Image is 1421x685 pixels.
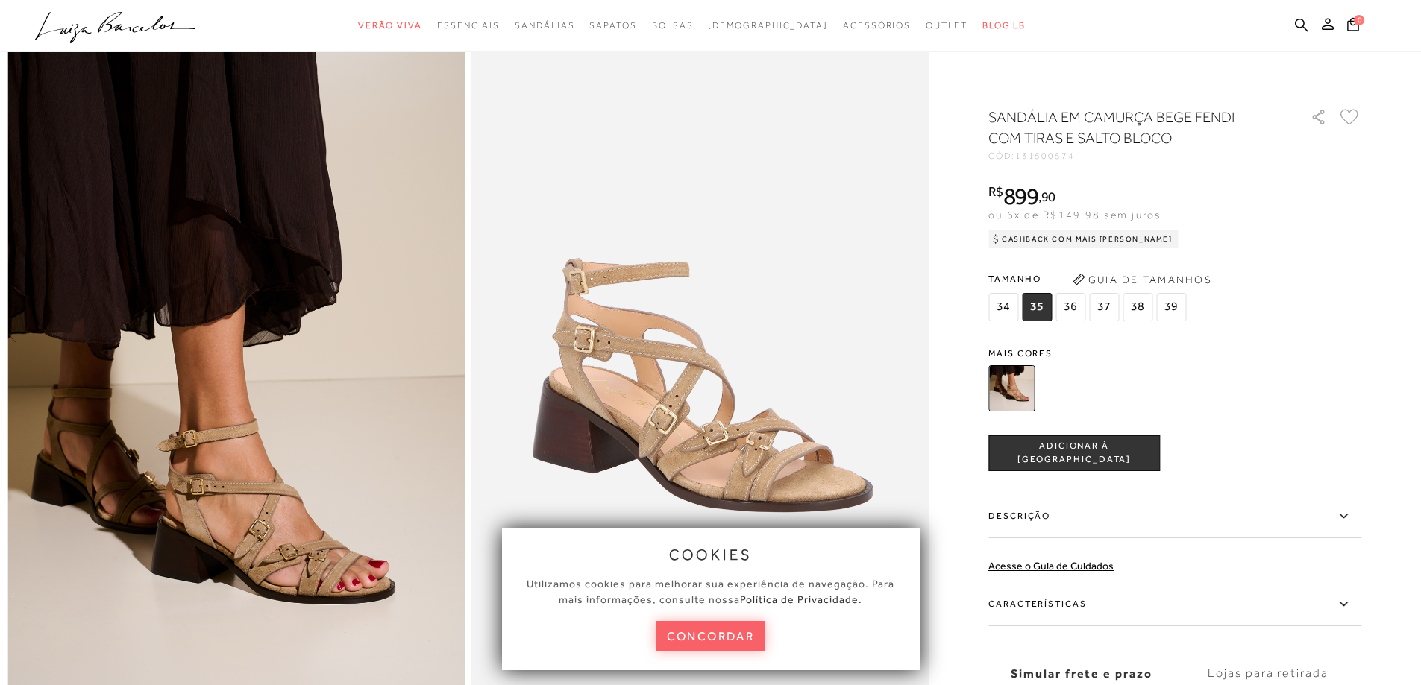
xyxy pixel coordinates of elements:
span: Utilizamos cookies para melhorar sua experiência de navegação. Para mais informações, consulte nossa [527,578,894,605]
span: Mais cores [988,349,1361,358]
i: R$ [988,185,1003,198]
span: Essenciais [437,20,500,31]
span: BLOG LB [982,20,1026,31]
span: 899 [1003,183,1038,209]
span: 131500574 [1015,151,1075,161]
a: BLOG LB [982,12,1026,40]
span: cookies [669,546,753,563]
span: Bolsas [652,20,694,31]
span: 34 [988,293,1018,321]
a: Política de Privacidade. [740,593,862,605]
label: Características [988,583,1361,626]
button: 0 [1343,16,1364,37]
a: noSubCategoriesText [708,12,828,40]
a: categoryNavScreenReaderText [843,12,911,40]
span: Tamanho [988,268,1190,290]
label: Descrição [988,495,1361,538]
span: 0 [1354,15,1364,25]
span: Sapatos [589,20,636,31]
span: 39 [1156,293,1186,321]
span: ou 6x de R$149,98 sem juros [988,209,1161,221]
a: categoryNavScreenReaderText [589,12,636,40]
a: categoryNavScreenReaderText [515,12,574,40]
span: Verão Viva [358,20,422,31]
span: 35 [1022,293,1052,321]
a: categoryNavScreenReaderText [652,12,694,40]
a: categoryNavScreenReaderText [926,12,967,40]
span: Sandálias [515,20,574,31]
a: categoryNavScreenReaderText [437,12,500,40]
span: 37 [1089,293,1119,321]
button: ADICIONAR À [GEOGRAPHIC_DATA] [988,435,1160,471]
button: Guia de Tamanhos [1067,268,1217,291]
div: CÓD: [988,151,1287,160]
i: , [1038,190,1055,203]
h1: SANDÁLIA EM CAMURÇA BEGE FENDI COM TIRAS E SALTO BLOCO [988,107,1268,148]
div: Cashback com Mais [PERSON_NAME] [988,230,1179,248]
span: Outlet [926,20,967,31]
a: Acesse o Guia de Cuidados [988,560,1114,572]
span: ADICIONAR À [GEOGRAPHIC_DATA] [989,440,1159,466]
button: concordar [656,621,766,651]
a: categoryNavScreenReaderText [358,12,422,40]
img: SANDÁLIA EM CAMURÇA BEGE FENDI COM TIRAS E SALTO BLOCO [988,365,1035,411]
span: 38 [1123,293,1152,321]
span: Acessórios [843,20,911,31]
span: 36 [1055,293,1085,321]
span: 90 [1041,189,1055,204]
span: [DEMOGRAPHIC_DATA] [708,20,828,31]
